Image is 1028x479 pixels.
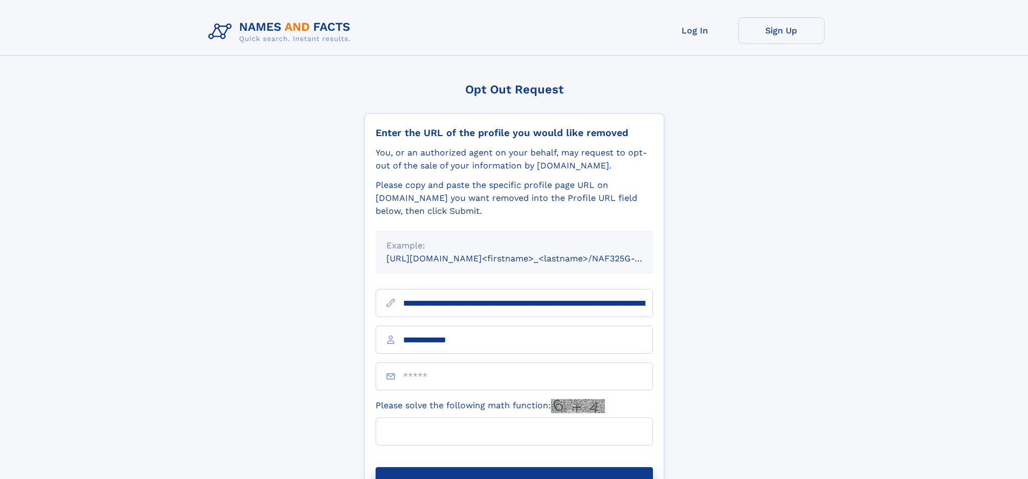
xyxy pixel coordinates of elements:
div: Enter the URL of the profile you would like removed [376,127,653,139]
small: [URL][DOMAIN_NAME]<firstname>_<lastname>/NAF325G-xxxxxxxx [386,253,673,264]
div: Example: [386,239,642,252]
label: Please solve the following math function: [376,399,605,413]
div: You, or an authorized agent on your behalf, may request to opt-out of the sale of your informatio... [376,146,653,172]
img: Logo Names and Facts [204,17,359,46]
div: Please copy and paste the specific profile page URL on [DOMAIN_NAME] you want removed into the Pr... [376,179,653,218]
a: Sign Up [738,17,825,44]
div: Opt Out Request [364,83,664,96]
a: Log In [652,17,738,44]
